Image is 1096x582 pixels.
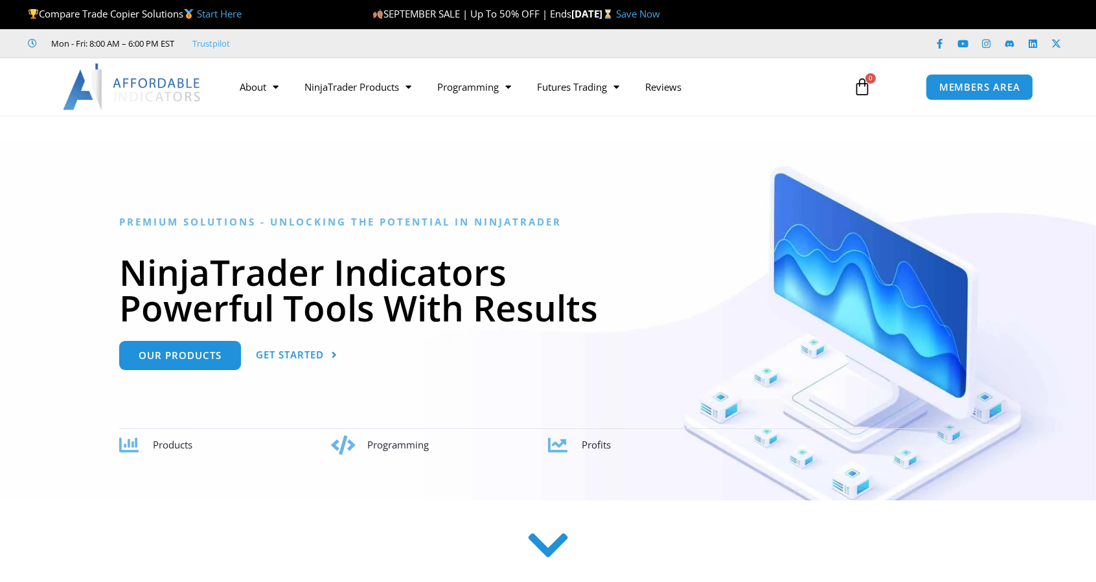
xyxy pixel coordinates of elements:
[424,72,524,102] a: Programming
[616,7,660,20] a: Save Now
[119,341,241,370] a: Our Products
[524,72,632,102] a: Futures Trading
[571,7,616,20] strong: [DATE]
[153,438,192,451] span: Products
[632,72,694,102] a: Reviews
[119,216,977,228] h6: Premium Solutions - Unlocking the Potential in NinjaTrader
[28,7,242,20] span: Compare Trade Copier Solutions
[256,341,337,370] a: Get Started
[192,36,230,51] a: Trustpilot
[119,254,977,325] h1: NinjaTrader Indicators Powerful Tools With Results
[603,9,613,19] img: ⌛
[63,64,202,110] img: LogoAI | Affordable Indicators – NinjaTrader
[197,7,242,20] a: Start Here
[29,9,38,19] img: 🏆
[939,82,1020,92] span: MEMBERS AREA
[48,36,174,51] span: Mon - Fri: 8:00 AM – 6:00 PM EST
[582,438,611,451] span: Profits
[372,7,571,20] span: SEPTEMBER SALE | Up To 50% OFF | Ends
[256,350,324,360] span: Get Started
[184,9,194,19] img: 🥇
[926,74,1034,100] a: MEMBERS AREA
[227,72,838,102] nav: Menu
[367,438,429,451] span: Programming
[373,9,383,19] img: 🍂
[227,72,291,102] a: About
[834,68,891,106] a: 0
[139,351,222,360] span: Our Products
[291,72,424,102] a: NinjaTrader Products
[865,73,876,84] span: 0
